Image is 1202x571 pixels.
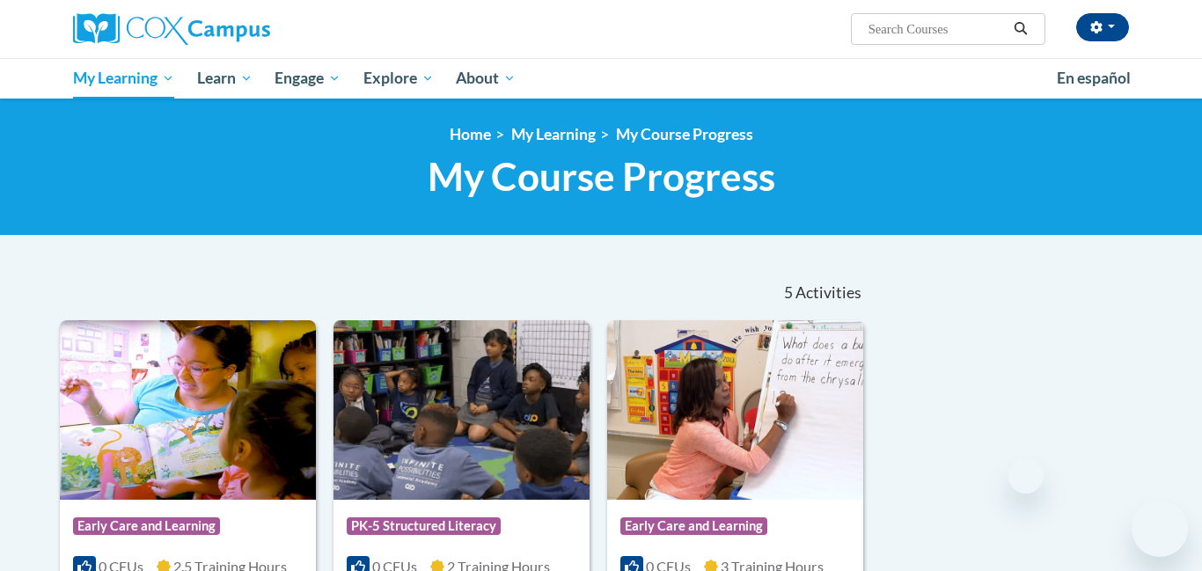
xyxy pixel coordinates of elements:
[263,58,352,99] a: Engage
[867,18,1008,40] input: Search Courses
[456,68,516,89] span: About
[620,517,767,535] span: Early Care and Learning
[450,125,491,143] a: Home
[60,320,316,500] img: Course Logo
[784,283,793,303] span: 5
[197,68,253,89] span: Learn
[47,58,1155,99] div: Main menu
[352,58,445,99] a: Explore
[73,13,270,45] img: Cox Campus
[62,58,186,99] a: My Learning
[73,517,220,535] span: Early Care and Learning
[1132,501,1188,557] iframe: Button to launch messaging window
[186,58,264,99] a: Learn
[1076,13,1129,41] button: Account Settings
[73,68,174,89] span: My Learning
[333,320,590,500] img: Course Logo
[445,58,528,99] a: About
[1045,60,1142,97] a: En español
[616,125,753,143] a: My Course Progress
[795,283,861,303] span: Activities
[428,153,775,200] span: My Course Progress
[363,68,434,89] span: Explore
[511,125,596,143] a: My Learning
[1057,69,1131,87] span: En español
[275,68,341,89] span: Engage
[1008,458,1044,494] iframe: Close message
[607,320,863,500] img: Course Logo
[347,517,501,535] span: PK-5 Structured Literacy
[1008,18,1034,40] button: Search
[73,13,407,45] a: Cox Campus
